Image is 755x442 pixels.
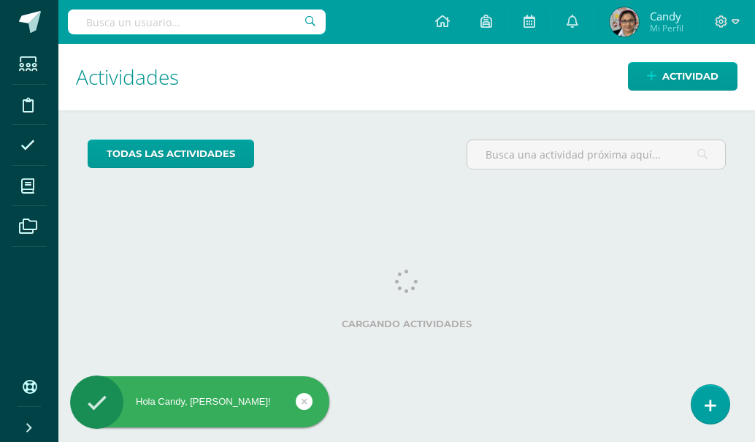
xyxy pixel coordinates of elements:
span: Actividad [662,63,718,90]
label: Cargando actividades [88,319,726,329]
a: todas las Actividades [88,140,254,168]
input: Busca un usuario... [68,9,326,34]
img: 51da5dafc92a98d00a6e6b9b110c3367.png [610,7,639,37]
h1: Actividades [76,44,737,110]
input: Busca una actividad próxima aquí... [467,140,725,169]
span: Mi Perfil [650,22,683,34]
span: Candy [650,9,683,23]
a: Actividad [628,62,737,91]
div: Hola Candy, [PERSON_NAME]! [70,395,329,408]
